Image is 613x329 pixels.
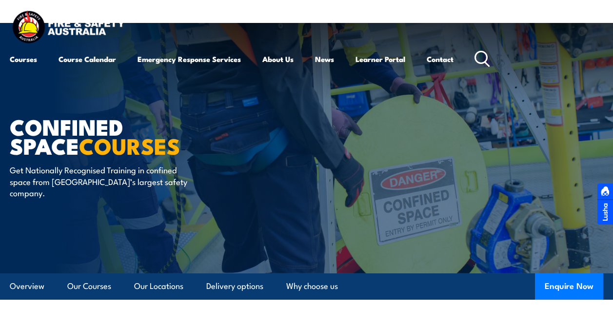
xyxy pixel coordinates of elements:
a: Our Locations [134,273,183,299]
a: Delivery options [206,273,263,299]
a: Contact [427,47,454,71]
a: Courses [10,47,37,71]
a: About Us [262,47,294,71]
h1: Confined Space [10,117,251,155]
a: Overview [10,273,44,299]
a: Learner Portal [356,47,405,71]
a: Why choose us [286,273,338,299]
a: Course Calendar [59,47,116,71]
a: Our Courses [67,273,111,299]
strong: COURSES [79,128,180,162]
button: Enquire Now [535,273,603,300]
a: News [315,47,334,71]
p: Get Nationally Recognised Training in confined space from [GEOGRAPHIC_DATA]’s largest safety comp... [10,164,188,198]
a: Emergency Response Services [138,47,241,71]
